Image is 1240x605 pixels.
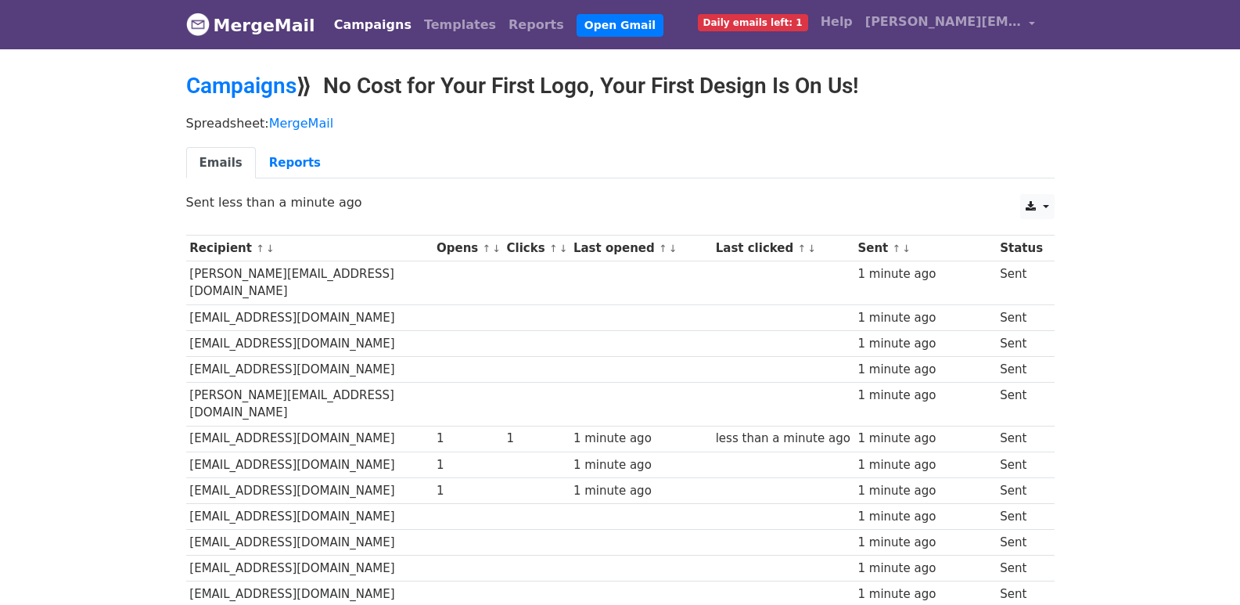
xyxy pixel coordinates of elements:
[573,430,708,448] div: 1 minute ago
[692,6,814,38] a: Daily emails left: 1
[186,426,433,452] td: [EMAIL_ADDRESS][DOMAIN_NAME]
[433,236,503,261] th: Opens
[492,243,501,254] a: ↓
[798,243,807,254] a: ↑
[437,430,499,448] div: 1
[186,73,1055,99] h2: ⟫ No Cost for Your First Logo, Your First Design Is On Us!
[549,243,558,254] a: ↑
[865,13,1022,31] span: [PERSON_NAME][EMAIL_ADDRESS][DOMAIN_NAME]
[186,115,1055,131] p: Spreadsheet:
[186,236,433,261] th: Recipient
[186,147,256,179] a: Emails
[559,243,568,254] a: ↓
[186,13,210,36] img: MergeMail logo
[483,243,491,254] a: ↑
[186,194,1055,211] p: Sent less than a minute ago
[996,356,1046,382] td: Sent
[814,6,859,38] a: Help
[256,243,264,254] a: ↑
[186,383,433,427] td: [PERSON_NAME][EMAIL_ADDRESS][DOMAIN_NAME]
[659,243,667,254] a: ↑
[857,482,992,500] div: 1 minute ago
[186,503,433,529] td: [EMAIL_ADDRESS][DOMAIN_NAME]
[186,477,433,503] td: [EMAIL_ADDRESS][DOMAIN_NAME]
[502,9,570,41] a: Reports
[716,430,850,448] div: less than a minute ago
[186,304,433,330] td: [EMAIL_ADDRESS][DOMAIN_NAME]
[996,330,1046,356] td: Sent
[857,430,992,448] div: 1 minute ago
[857,387,992,405] div: 1 minute ago
[418,9,502,41] a: Templates
[996,452,1046,477] td: Sent
[269,116,333,131] a: MergeMail
[857,560,992,578] div: 1 minute ago
[807,243,816,254] a: ↓
[573,456,708,474] div: 1 minute ago
[186,261,433,305] td: [PERSON_NAME][EMAIL_ADDRESS][DOMAIN_NAME]
[857,265,992,283] div: 1 minute ago
[857,456,992,474] div: 1 minute ago
[854,236,997,261] th: Sent
[186,330,433,356] td: [EMAIL_ADDRESS][DOMAIN_NAME]
[857,585,992,603] div: 1 minute ago
[186,556,433,582] td: [EMAIL_ADDRESS][DOMAIN_NAME]
[893,243,901,254] a: ↑
[996,383,1046,427] td: Sent
[902,243,911,254] a: ↓
[857,534,992,552] div: 1 minute ago
[186,452,433,477] td: [EMAIL_ADDRESS][DOMAIN_NAME]
[859,6,1042,43] a: [PERSON_NAME][EMAIL_ADDRESS][DOMAIN_NAME]
[698,14,808,31] span: Daily emails left: 1
[256,147,334,179] a: Reports
[507,430,566,448] div: 1
[996,426,1046,452] td: Sent
[996,304,1046,330] td: Sent
[857,335,992,353] div: 1 minute ago
[266,243,275,254] a: ↓
[996,261,1046,305] td: Sent
[437,456,499,474] div: 1
[857,508,992,526] div: 1 minute ago
[573,482,708,500] div: 1 minute ago
[669,243,678,254] a: ↓
[186,9,315,41] a: MergeMail
[857,361,992,379] div: 1 minute ago
[186,356,433,382] td: [EMAIL_ADDRESS][DOMAIN_NAME]
[996,503,1046,529] td: Sent
[577,14,663,37] a: Open Gmail
[712,236,854,261] th: Last clicked
[437,482,499,500] div: 1
[996,556,1046,582] td: Sent
[996,477,1046,503] td: Sent
[328,9,418,41] a: Campaigns
[186,73,297,99] a: Campaigns
[503,236,570,261] th: Clicks
[996,530,1046,556] td: Sent
[186,530,433,556] td: [EMAIL_ADDRESS][DOMAIN_NAME]
[996,236,1046,261] th: Status
[857,309,992,327] div: 1 minute ago
[570,236,712,261] th: Last opened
